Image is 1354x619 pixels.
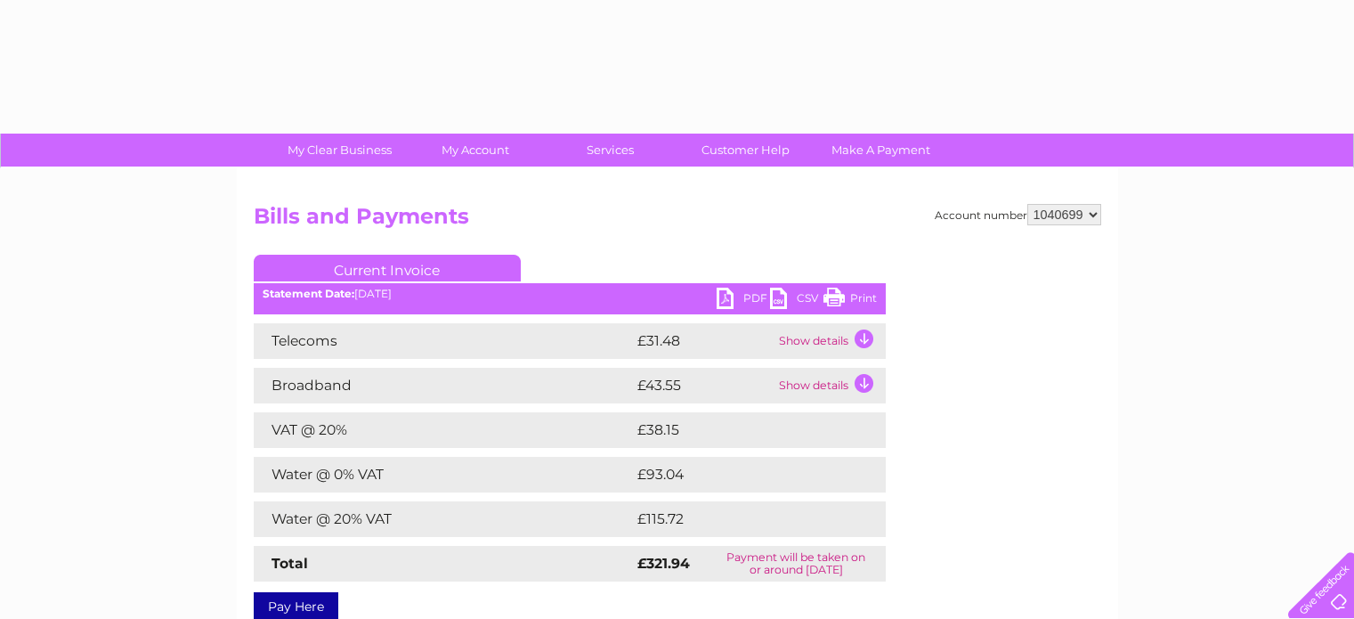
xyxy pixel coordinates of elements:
a: PDF [717,288,770,314]
a: My Account [401,134,548,167]
td: Show details [774,323,886,359]
b: Statement Date: [263,287,354,300]
td: £43.55 [633,368,774,403]
a: My Clear Business [266,134,413,167]
td: VAT @ 20% [254,412,633,448]
td: £115.72 [633,501,851,537]
a: Services [537,134,684,167]
td: Broadband [254,368,633,403]
div: Account number [935,204,1101,225]
td: Show details [774,368,886,403]
td: £31.48 [633,323,774,359]
a: Print [823,288,877,314]
td: Water @ 0% VAT [254,457,633,493]
strong: Total [272,555,308,572]
td: £38.15 [633,412,848,448]
a: Make A Payment [807,134,954,167]
td: Water @ 20% VAT [254,501,633,537]
strong: £321.94 [637,555,690,572]
a: CSV [770,288,823,314]
td: £93.04 [633,457,851,493]
h2: Bills and Payments [254,204,1101,238]
div: [DATE] [254,288,886,300]
a: Customer Help [672,134,819,167]
td: Telecoms [254,323,633,359]
a: Current Invoice [254,255,521,281]
td: Payment will be taken on or around [DATE] [707,546,886,582]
